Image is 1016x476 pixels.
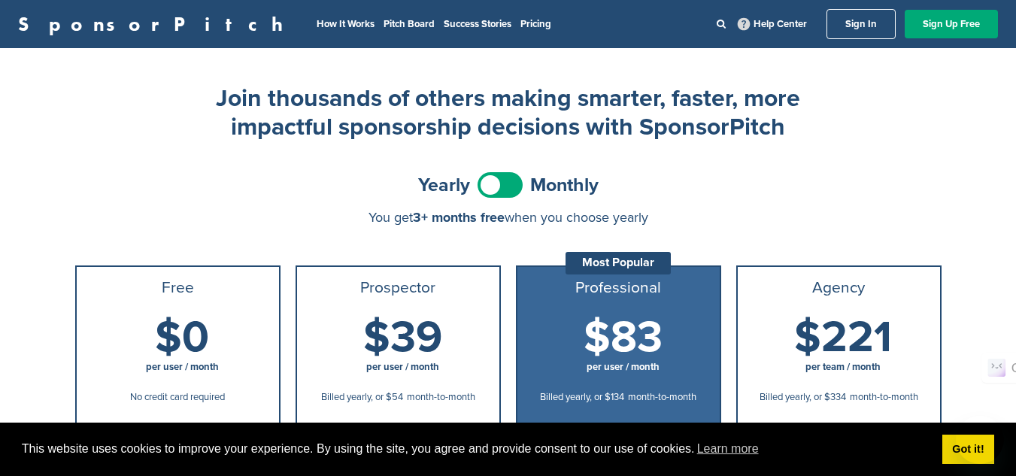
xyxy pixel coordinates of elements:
[956,416,1004,464] iframe: Button to launch messaging window
[540,391,624,403] span: Billed yearly, or $134
[155,311,209,364] span: $0
[321,391,403,403] span: Billed yearly, or $54
[75,210,942,225] div: You get when you choose yearly
[805,361,881,373] span: per team / month
[905,10,998,38] a: Sign Up Free
[587,361,660,373] span: per user / month
[363,311,442,364] span: $39
[130,391,225,403] span: No credit card required
[520,18,551,30] a: Pricing
[407,391,475,403] span: month-to-month
[628,391,696,403] span: month-to-month
[942,435,994,465] a: dismiss cookie message
[444,18,511,30] a: Success Stories
[83,279,273,297] h3: Free
[146,361,219,373] span: per user / month
[22,438,930,460] span: This website uses cookies to improve your experience. By using the site, you agree and provide co...
[735,15,810,33] a: Help Center
[418,176,470,195] span: Yearly
[413,209,505,226] span: 3+ months free
[303,279,493,297] h3: Prospector
[530,176,599,195] span: Monthly
[317,18,375,30] a: How It Works
[584,311,663,364] span: $83
[523,279,714,297] h3: Professional
[744,279,934,297] h3: Agency
[566,252,671,274] div: Most Popular
[695,438,761,460] a: learn more about cookies
[760,391,846,403] span: Billed yearly, or $334
[18,14,293,34] a: SponsorPitch
[850,391,918,403] span: month-to-month
[794,311,892,364] span: $221
[208,84,809,142] h2: Join thousands of others making smarter, faster, more impactful sponsorship decisions with Sponso...
[384,18,435,30] a: Pitch Board
[366,361,439,373] span: per user / month
[826,9,896,39] a: Sign In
